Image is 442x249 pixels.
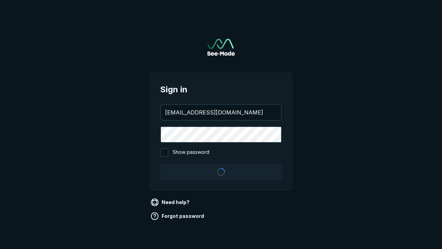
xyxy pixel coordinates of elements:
span: Sign in [160,83,282,96]
a: Forgot password [149,211,207,222]
a: Go to sign in [207,39,235,56]
input: your@email.com [161,105,281,120]
a: Need help? [149,197,192,208]
span: Show password [173,148,209,157]
img: See-Mode Logo [207,39,235,56]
